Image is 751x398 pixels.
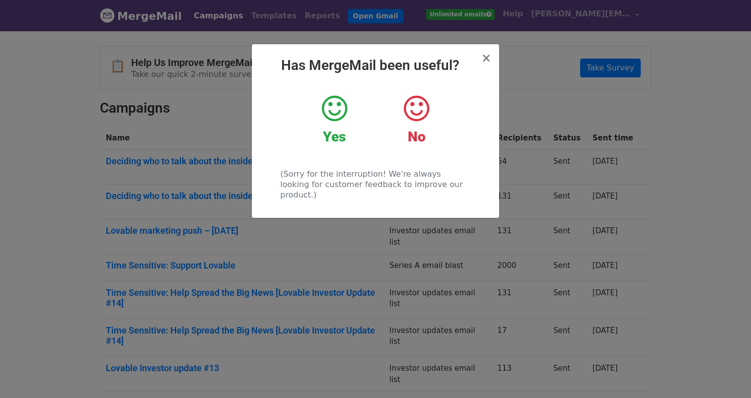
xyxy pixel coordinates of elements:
[323,129,346,145] strong: Yes
[301,94,368,145] a: Yes
[260,57,491,74] h2: Has MergeMail been useful?
[280,169,470,200] p: (Sorry for the interruption! We're always looking for customer feedback to improve our product.)
[408,129,426,145] strong: No
[481,52,491,64] button: Close
[481,51,491,65] span: ×
[383,94,450,145] a: No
